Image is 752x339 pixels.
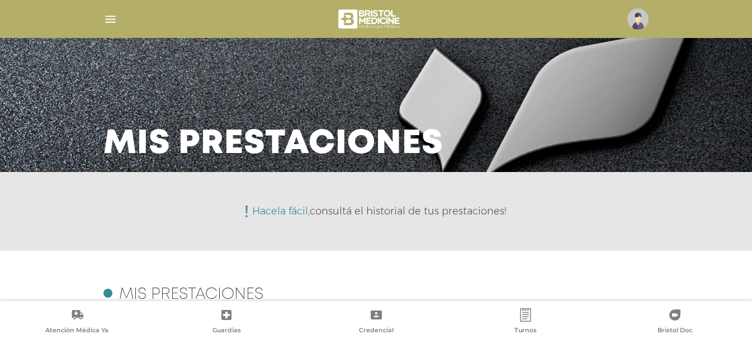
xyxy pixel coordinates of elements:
span: Credencial [359,326,394,336]
img: Cober_menu-lines-white.svg [103,12,117,26]
span: Guardias [212,326,241,336]
a: Credencial [301,308,451,337]
a: Atención Médica Ya [2,308,152,337]
p: consultá el historial de tus prestaciones! [252,206,507,216]
a: Turnos [451,308,600,337]
span: Bristol Doc [658,326,692,336]
span: Atención Médica Ya [45,326,108,336]
span: Turnos [514,326,537,336]
img: bristol-medicine-blanco.png [337,6,403,32]
h3: Mis prestaciones [103,130,443,159]
a: Bristol Doc [600,308,750,337]
span: Hacela fácil, [252,205,310,217]
a: Guardias [152,308,301,337]
img: profile-placeholder.svg [627,8,649,30]
h4: Mis prestaciones [119,288,263,302]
